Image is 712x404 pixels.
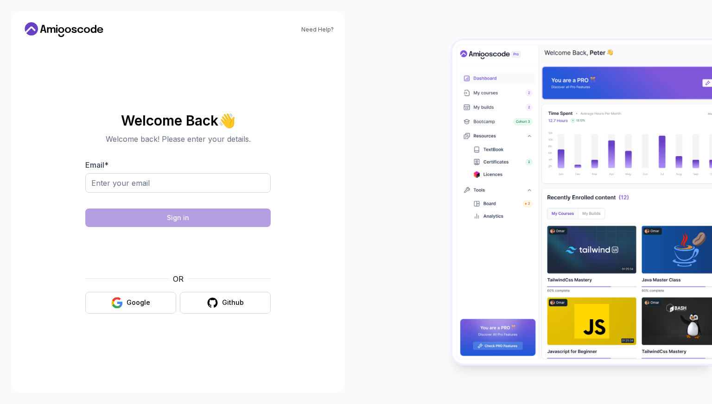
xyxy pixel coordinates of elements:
input: Enter your email [85,173,271,193]
a: Need Help? [301,26,334,33]
button: Github [180,292,271,314]
iframe: Widget containing checkbox for hCaptcha security challenge [108,233,248,268]
label: Email * [85,160,108,170]
span: 👋 [218,113,235,127]
p: Welcome back! Please enter your details. [85,133,271,145]
div: Sign in [167,213,189,222]
h2: Welcome Back [85,113,271,128]
p: OR [173,273,184,284]
a: Home link [22,22,106,37]
button: Sign in [85,208,271,227]
img: Amigoscode Dashboard [452,40,712,364]
button: Google [85,292,176,314]
div: Google [127,298,150,307]
div: Github [222,298,244,307]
